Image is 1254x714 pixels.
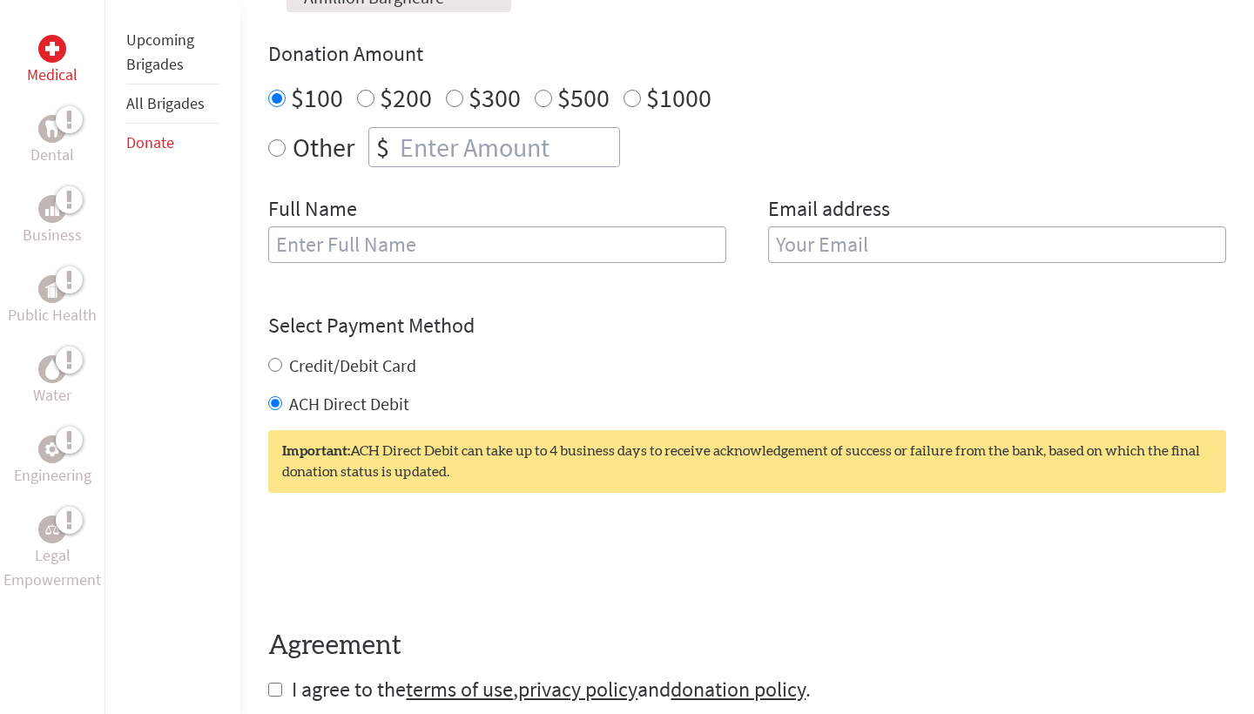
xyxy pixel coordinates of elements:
label: Credit/Debit Card [289,354,416,376]
label: $200 [380,81,432,114]
div: Dental [38,115,66,143]
div: Engineering [38,435,66,463]
div: Water [38,355,66,383]
li: All Brigades [126,84,219,124]
p: Medical [27,63,78,87]
input: Enter Amount [396,128,619,166]
input: Enter Full Name [268,226,726,263]
div: $ [369,128,396,166]
p: Business [23,223,82,247]
label: Email address [768,195,890,226]
label: $300 [469,81,521,114]
a: Upcoming Brigades [126,30,194,74]
label: ACH Direct Debit [289,393,409,414]
a: DentalDental [30,115,74,167]
a: BusinessBusiness [23,195,82,247]
a: Legal EmpowermentLegal Empowerment [3,515,101,592]
img: Dental [45,120,59,137]
a: Public HealthPublic Health [8,275,97,327]
iframe: reCAPTCHA [268,528,533,596]
img: Engineering [45,442,59,456]
label: Other [293,127,354,167]
div: ACH Direct Debit can take up to 4 business days to receive acknowledgement of success or failure ... [268,430,1226,493]
strong: Important: [282,444,350,458]
input: Your Email [768,226,1226,263]
img: Legal Empowerment [45,524,59,535]
div: Medical [38,35,66,63]
h4: Select Payment Method [268,312,1226,340]
li: Upcoming Brigades [126,21,219,84]
h4: Donation Amount [268,40,1226,68]
p: Public Health [8,303,97,327]
a: terms of use [406,676,513,703]
div: Legal Empowerment [38,515,66,543]
a: All Brigades [126,93,205,113]
a: Donate [126,132,174,152]
a: donation policy [671,676,806,703]
p: Engineering [14,463,91,488]
p: Dental [30,143,74,167]
a: WaterWater [33,355,71,408]
div: Public Health [38,275,66,303]
label: Full Name [268,195,357,226]
a: MedicalMedical [27,35,78,87]
img: Business [45,202,59,216]
img: Water [45,359,59,379]
a: EngineeringEngineering [14,435,91,488]
label: $1000 [646,81,711,114]
p: Legal Empowerment [3,543,101,592]
label: $100 [291,81,343,114]
h4: Agreement [268,630,1226,662]
li: Donate [126,124,219,162]
img: Public Health [45,280,59,298]
p: Water [33,383,71,408]
img: Medical [45,42,59,56]
a: privacy policy [518,676,637,703]
label: $500 [557,81,610,114]
span: I agree to the , and . [292,676,811,703]
div: Business [38,195,66,223]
